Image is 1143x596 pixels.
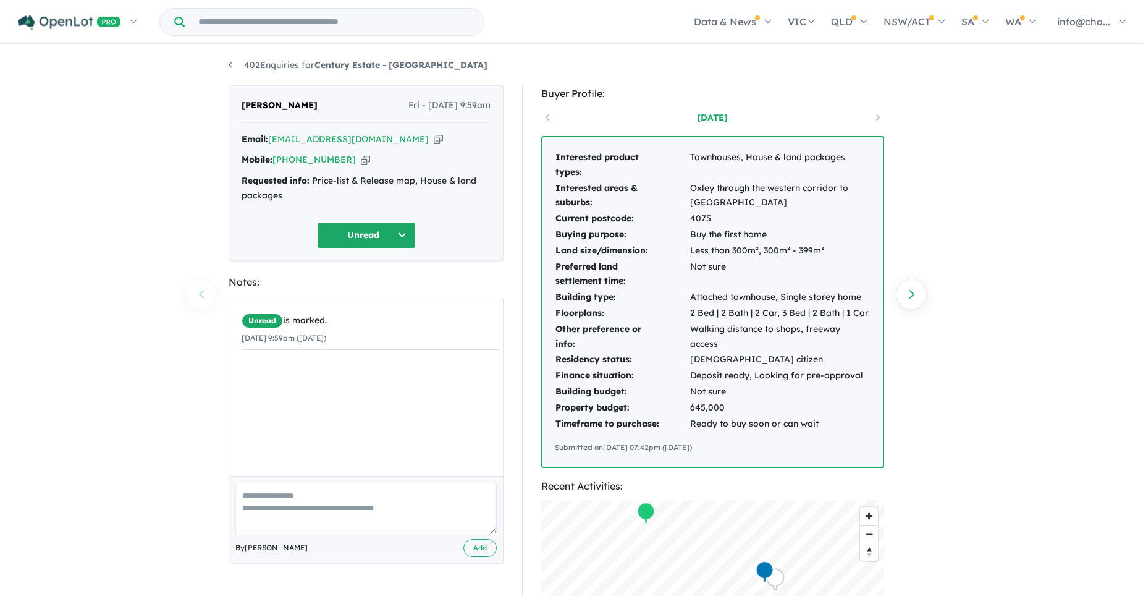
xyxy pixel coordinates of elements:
[242,313,283,328] span: Unread
[555,441,871,454] div: Submitted on [DATE] 07:42pm ([DATE])
[242,154,272,165] strong: Mobile:
[541,85,884,102] div: Buyer Profile:
[660,111,765,124] a: [DATE]
[242,313,500,328] div: is marked.
[555,368,690,384] td: Finance situation:
[555,289,690,305] td: Building type:
[690,289,871,305] td: Attached townhouse, Single storey home
[463,539,497,557] button: Add
[555,416,690,432] td: Timeframe to purchase:
[690,150,871,181] td: Townhouses, House & land packages
[229,274,504,291] div: Notes:
[434,133,443,146] button: Copy
[690,368,871,384] td: Deposit ready, Looking for pre-approval
[268,134,429,145] a: [EMAIL_ADDRESS][DOMAIN_NAME]
[555,243,690,259] td: Land size/dimension:
[229,59,487,70] a: 402Enquiries forCentury Estate - [GEOGRAPHIC_DATA]
[18,15,121,30] img: Openlot PRO Logo White
[690,321,871,352] td: Walking distance to shops, freeway access
[1057,15,1110,28] span: info@cha...
[637,502,656,525] div: Map marker
[690,352,871,368] td: [DEMOGRAPHIC_DATA] citizen
[314,59,487,70] strong: Century Estate - [GEOGRAPHIC_DATA]
[317,222,416,249] button: Unread
[555,400,690,416] td: Property budget:
[242,174,491,203] div: Price-list & Release map, House & land packages
[766,568,785,591] div: Map marker
[860,507,878,525] button: Zoom in
[541,478,884,495] div: Recent Activities:
[860,543,878,561] button: Reset bearing to north
[408,98,491,113] span: Fri - [DATE] 9:59am
[756,561,774,584] div: Map marker
[555,211,690,227] td: Current postcode:
[690,305,871,321] td: 2 Bed | 2 Bath | 2 Car, 3 Bed | 2 Bath | 1 Car
[272,154,356,165] a: [PHONE_NUMBER]
[690,416,871,432] td: Ready to buy soon or can wait
[690,243,871,259] td: Less than 300m², 300m² - 399m²
[690,400,871,416] td: 645,000
[555,181,690,211] td: Interested areas & suburbs:
[690,181,871,211] td: Oxley through the western corridor to [GEOGRAPHIC_DATA]
[229,58,914,73] nav: breadcrumb
[555,384,690,400] td: Building budget:
[690,211,871,227] td: 4075
[242,134,268,145] strong: Email:
[187,9,481,35] input: Try estate name, suburb, builder or developer
[361,153,370,166] button: Copy
[555,352,690,368] td: Residency status:
[242,175,310,186] strong: Requested info:
[690,384,871,400] td: Not sure
[555,150,690,181] td: Interested product types:
[690,227,871,243] td: Buy the first home
[860,525,878,543] button: Zoom out
[690,259,871,290] td: Not sure
[555,321,690,352] td: Other preference or info:
[555,259,690,290] td: Preferred land settlement time:
[235,542,308,554] span: By [PERSON_NAME]
[242,98,318,113] span: [PERSON_NAME]
[555,227,690,243] td: Buying purpose:
[555,305,690,321] td: Floorplans:
[242,333,326,343] small: [DATE] 9:59am ([DATE])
